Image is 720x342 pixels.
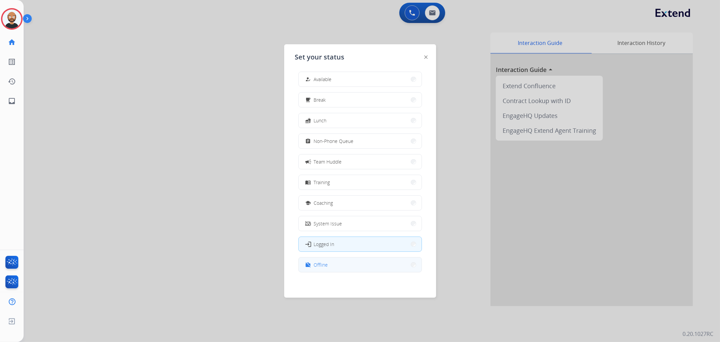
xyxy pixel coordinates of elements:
[299,258,422,272] button: Offline
[305,118,311,123] mat-icon: fastfood
[305,138,311,144] mat-icon: assignment
[314,241,335,248] span: Logged In
[314,158,342,165] span: Team Huddle
[314,199,333,206] span: Coaching
[304,158,311,165] mat-icon: campaign
[305,76,311,82] mat-icon: how_to_reg
[314,179,330,186] span: Training
[2,9,21,28] img: avatar
[314,96,326,103] span: Break
[314,117,327,124] span: Lunch
[314,261,328,268] span: Offline
[8,38,16,46] mat-icon: home
[295,52,345,62] span: Set your status
[299,237,422,251] button: Logged In
[299,93,422,107] button: Break
[299,113,422,128] button: Lunch
[299,175,422,190] button: Training
[299,196,422,210] button: Coaching
[314,220,342,227] span: System Issue
[314,76,332,83] span: Available
[305,200,311,206] mat-icon: school
[305,262,311,268] mat-icon: work_off
[305,221,311,226] mat-icon: phonelink_off
[8,97,16,105] mat-icon: inbox
[299,134,422,148] button: Non-Phone Queue
[8,77,16,85] mat-icon: history
[305,97,311,103] mat-icon: free_breakfast
[305,179,311,185] mat-icon: menu_book
[314,138,354,145] span: Non-Phone Queue
[424,55,428,59] img: close-button
[8,58,16,66] mat-icon: list_alt
[299,72,422,87] button: Available
[304,241,311,247] mat-icon: login
[299,154,422,169] button: Team Huddle
[299,216,422,231] button: System Issue
[683,330,713,338] p: 0.20.1027RC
